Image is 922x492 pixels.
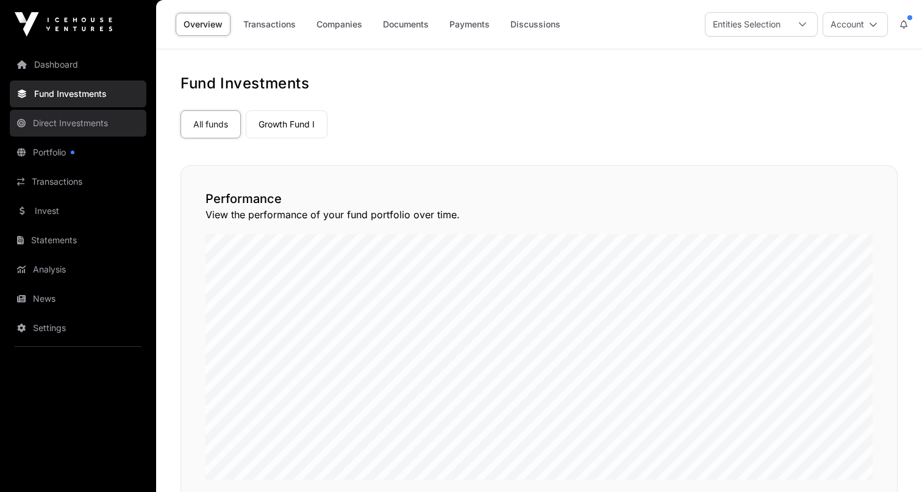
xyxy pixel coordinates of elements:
a: All funds [180,110,241,138]
a: Discussions [502,13,568,36]
img: Icehouse Ventures Logo [15,12,112,37]
div: Entities Selection [706,13,788,36]
a: Invest [10,198,146,224]
a: News [10,285,146,312]
p: View the performance of your fund portfolio over time. [205,207,873,222]
a: Overview [176,13,230,36]
a: Analysis [10,256,146,283]
a: Companies [309,13,370,36]
a: Payments [441,13,498,36]
h2: Performance [205,190,873,207]
a: Growth Fund I [246,110,327,138]
iframe: Chat Widget [861,433,922,492]
a: Statements [10,227,146,254]
a: Direct Investments [10,110,146,137]
a: Documents [375,13,437,36]
a: Fund Investments [10,80,146,107]
h1: Fund Investments [180,74,898,93]
a: Transactions [235,13,304,36]
button: Account [823,12,888,37]
a: Settings [10,315,146,341]
a: Transactions [10,168,146,195]
a: Portfolio [10,139,146,166]
a: Dashboard [10,51,146,78]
